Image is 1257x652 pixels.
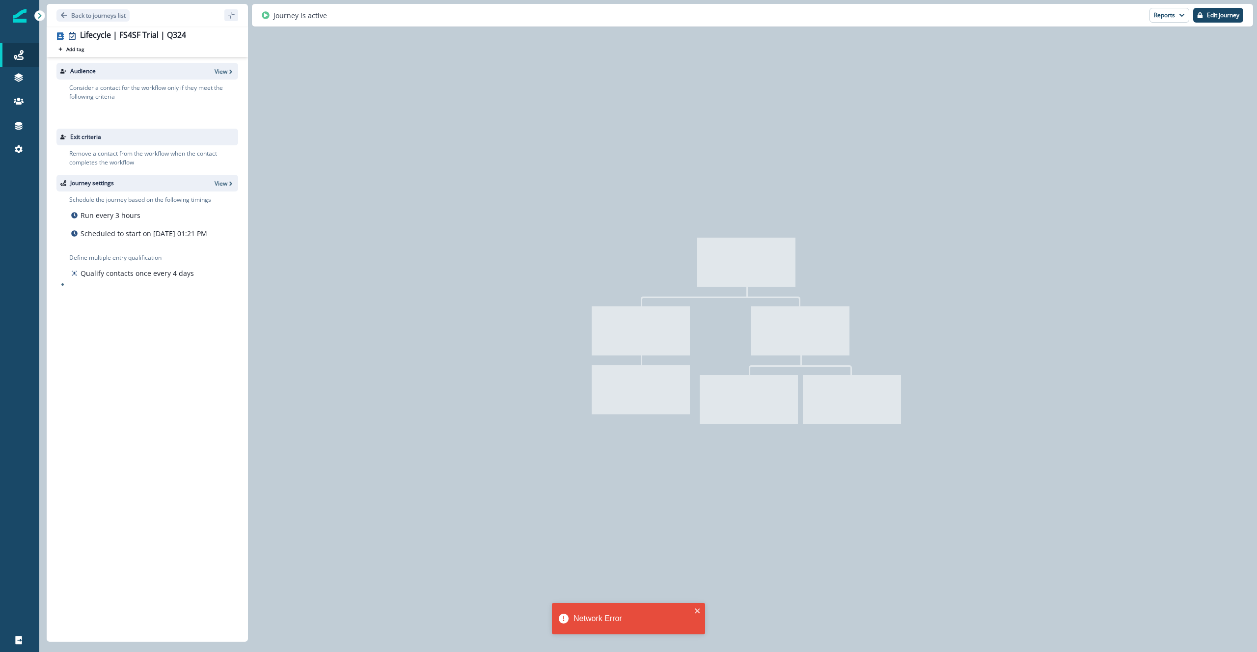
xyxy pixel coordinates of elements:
button: Edit journey [1193,8,1243,23]
button: View [215,179,234,188]
p: Run every 3 hours [81,210,140,220]
p: Exit criteria [70,133,101,141]
p: Add tag [66,46,84,52]
p: Consider a contact for the workflow only if they meet the following criteria [69,83,238,101]
p: Back to journeys list [71,11,126,20]
div: Lifecycle | FS4SF Trial | Q324 [80,30,186,41]
p: View [215,179,227,188]
button: sidebar collapse toggle [224,9,238,21]
p: Journey is active [273,10,327,21]
p: Qualify contacts once every 4 days [81,268,194,278]
p: Audience [70,67,96,76]
p: Define multiple entry qualification [69,253,196,262]
img: Inflection [13,9,27,23]
div: Network Error [574,613,691,625]
button: Reports [1149,8,1189,23]
button: Add tag [56,45,86,53]
p: Remove a contact from the workflow when the contact completes the workflow [69,149,238,167]
button: View [215,67,234,76]
button: Go back [56,9,130,22]
p: Edit journey [1207,12,1239,19]
button: close [694,607,701,615]
p: Journey settings [70,179,114,188]
p: Schedule the journey based on the following timings [69,195,211,204]
p: Scheduled to start on [DATE] 01:21 PM [81,228,207,239]
p: View [215,67,227,76]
